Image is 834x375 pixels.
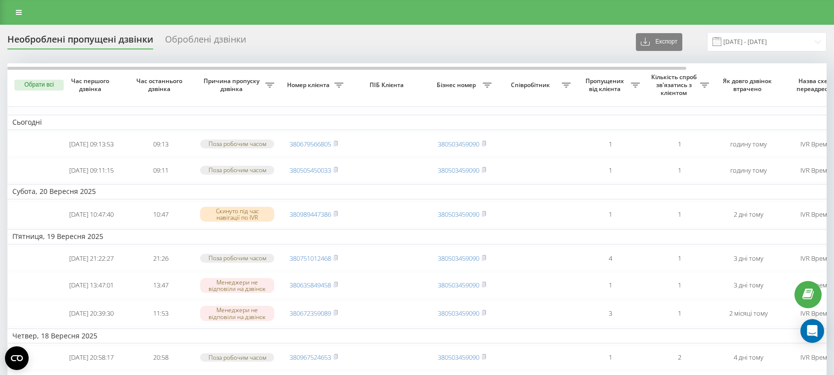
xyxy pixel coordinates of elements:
[438,309,479,318] a: 380503459090
[165,34,246,49] div: Оброблені дзвінки
[57,201,126,228] td: [DATE] 10:47:40
[134,77,187,93] span: Час останнього дзвінка
[714,132,783,156] td: годину тому
[576,246,645,271] td: 4
[290,140,331,148] a: 380679566805
[57,132,126,156] td: [DATE] 09:13:53
[438,281,479,289] a: 380503459090
[284,81,334,89] span: Номер клієнта
[126,272,195,298] td: 13:47
[200,306,274,321] div: Менеджери не відповіли на дзвінок
[581,77,631,93] span: Пропущених від клієнта
[290,353,331,362] a: 380967524653
[57,272,126,298] td: [DATE] 13:47:01
[714,158,783,183] td: годину тому
[576,201,645,228] td: 1
[576,132,645,156] td: 1
[290,210,331,219] a: 380989447386
[645,272,714,298] td: 1
[438,254,479,263] a: 380503459090
[65,77,118,93] span: Час першого дзвінка
[645,345,714,370] td: 2
[576,345,645,370] td: 1
[576,300,645,327] td: 3
[645,201,714,228] td: 1
[645,132,714,156] td: 1
[357,81,419,89] span: ПІБ Клієнта
[290,254,331,263] a: 380751012468
[438,353,479,362] a: 380503459090
[200,278,274,293] div: Менеджери не відповіли на дзвінок
[200,166,274,174] div: Поза робочим часом
[57,345,126,370] td: [DATE] 20:58:17
[57,158,126,183] td: [DATE] 09:11:15
[714,345,783,370] td: 4 дні тому
[7,34,153,49] div: Необроблені пропущені дзвінки
[290,166,331,175] a: 380505450033
[200,353,274,362] div: Поза робочим часом
[714,300,783,327] td: 2 місяці тому
[5,346,29,370] button: Open CMP widget
[126,158,195,183] td: 09:11
[722,77,775,93] span: Як довго дзвінок втрачено
[126,300,195,327] td: 11:53
[645,246,714,271] td: 1
[432,81,483,89] span: Бізнес номер
[714,246,783,271] td: 3 дні тому
[126,201,195,228] td: 10:47
[501,81,562,89] span: Співробітник
[57,246,126,271] td: [DATE] 21:22:27
[200,207,274,222] div: Скинуто під час навігації по IVR
[126,246,195,271] td: 21:26
[14,80,64,91] button: Обрати всі
[438,166,479,175] a: 380503459090
[645,300,714,327] td: 1
[576,272,645,298] td: 1
[645,158,714,183] td: 1
[200,254,274,262] div: Поза робочим часом
[800,319,824,343] div: Open Intercom Messenger
[714,272,783,298] td: 3 дні тому
[126,132,195,156] td: 09:13
[714,201,783,228] td: 2 дні тому
[126,345,195,370] td: 20:58
[290,309,331,318] a: 380672359089
[438,140,479,148] a: 380503459090
[200,140,274,148] div: Поза робочим часом
[290,281,331,289] a: 380635849458
[438,210,479,219] a: 380503459090
[200,77,265,93] span: Причина пропуску дзвінка
[636,33,682,51] button: Експорт
[57,300,126,327] td: [DATE] 20:39:30
[576,158,645,183] td: 1
[650,73,700,96] span: Кількість спроб зв'язатись з клієнтом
